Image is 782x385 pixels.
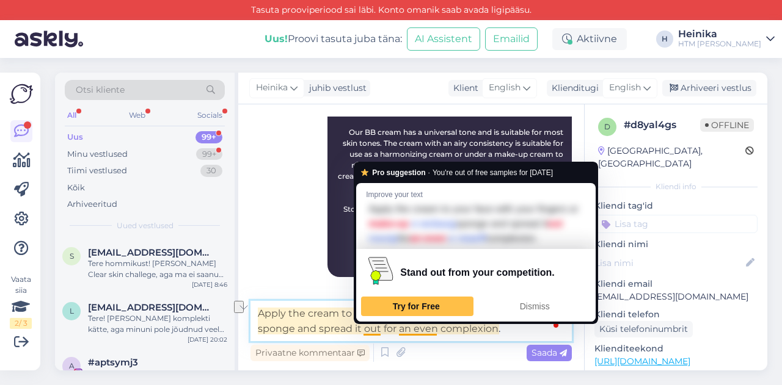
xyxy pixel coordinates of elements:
input: Lisa tag [594,215,758,233]
span: a [69,361,75,370]
p: [EMAIL_ADDRESS][DOMAIN_NAME] [594,290,758,303]
span: ly.kotkas@gmail.com [88,302,215,313]
div: Aktiivne [552,28,627,50]
p: Kliendi email [594,278,758,290]
div: 99+ [195,131,222,143]
span: Offline [700,118,754,132]
div: Proovi tasuta juba täna: [265,32,402,46]
div: Kliendi info [594,181,758,192]
span: #aptsymj3 [88,357,138,368]
div: Kõik [67,182,85,194]
span: Saada [532,347,567,358]
div: [DATE] 8:46 [192,280,227,289]
button: AI Assistent [407,27,480,51]
div: Uus [67,131,83,143]
div: H [656,31,673,48]
a: HeinikaHTM [PERSON_NAME] [678,29,775,49]
span: Otsi kliente [76,84,125,96]
span: Uued vestlused [117,220,174,231]
div: Tiimi vestlused [67,165,127,177]
input: Lisa nimi [595,256,744,270]
b: Uus! [265,33,288,45]
p: Kliendi telefon [594,308,758,321]
p: Kliendi nimi [594,238,758,251]
span: sirje.puusepp2@mail.ee [88,247,215,258]
div: Tere! [PERSON_NAME] komplekti kätte, aga minuni pole jõudnud veel tänane video, mis pidi tulema ü... [88,313,227,335]
div: Klient [448,82,478,95]
div: Arhiveeritud [67,198,117,210]
div: [DATE] 20:02 [188,335,227,344]
div: Arhiveeri vestlus [662,80,756,96]
div: 99+ [196,148,222,160]
div: [GEOGRAPHIC_DATA], [GEOGRAPHIC_DATA] [598,145,745,170]
div: 2 / 3 [10,318,32,329]
img: Askly Logo [10,82,33,106]
button: Emailid [485,27,538,51]
div: # d8yal4gs [624,118,700,132]
span: English [489,81,521,95]
span: s [70,251,74,261]
p: Klienditeekond [594,342,758,355]
div: juhib vestlust [304,82,367,95]
a: [URL][DOMAIN_NAME] [594,356,690,367]
div: Tere hommikust! [PERSON_NAME] Clear skin challege, aga ma ei saanud eile videot meilile! [88,258,227,280]
span: English [609,81,641,95]
div: Minu vestlused [67,148,128,160]
div: All [65,107,79,123]
div: Web [126,107,148,123]
div: HTM [PERSON_NAME] [678,39,761,49]
div: Vaata siia [10,274,32,329]
div: 30 [200,165,222,177]
textarea: To enrich screen reader interactions, please activate Accessibility in Grammarly extension settings [250,301,572,341]
div: Küsi telefoninumbrit [594,321,693,337]
div: Socials [195,107,225,123]
p: Kliendi tag'id [594,200,758,212]
span: d [604,122,610,131]
div: Heinika [678,29,761,39]
div: Privaatne kommentaar [250,345,370,361]
span: Heinika [256,81,288,95]
span: l [70,306,74,315]
div: Klienditugi [547,82,599,95]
